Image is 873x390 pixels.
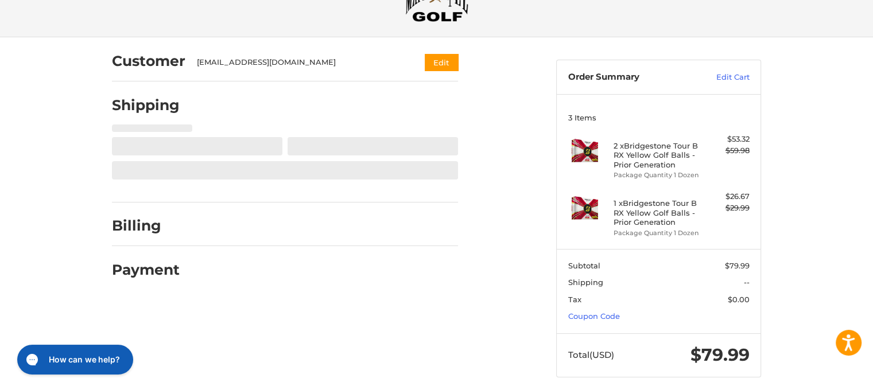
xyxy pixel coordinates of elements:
[704,145,750,157] div: $59.98
[614,228,701,238] li: Package Quantity 1 Dozen
[704,202,750,214] div: $29.99
[568,113,750,122] h3: 3 Items
[704,134,750,145] div: $53.32
[568,295,581,304] span: Tax
[112,96,180,114] h2: Shipping
[744,278,750,287] span: --
[692,72,750,83] a: Edit Cart
[197,57,403,68] div: [EMAIL_ADDRESS][DOMAIN_NAME]
[568,349,614,360] span: Total (USD)
[725,261,750,270] span: $79.99
[704,191,750,202] div: $26.67
[425,54,458,71] button: Edit
[112,52,185,70] h2: Customer
[568,72,692,83] h3: Order Summary
[614,170,701,180] li: Package Quantity 1 Dozen
[568,311,620,321] a: Coupon Code
[690,344,750,365] span: $79.99
[568,278,603,287] span: Shipping
[11,341,136,379] iframe: Gorgias live chat messenger
[568,261,600,270] span: Subtotal
[112,217,179,235] h2: Billing
[614,141,701,169] h4: 2 x Bridgestone Tour B RX Yellow Golf Balls - Prior Generation
[614,198,701,227] h4: 1 x Bridgestone Tour B RX Yellow Golf Balls - Prior Generation
[112,261,180,279] h2: Payment
[728,295,750,304] span: $0.00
